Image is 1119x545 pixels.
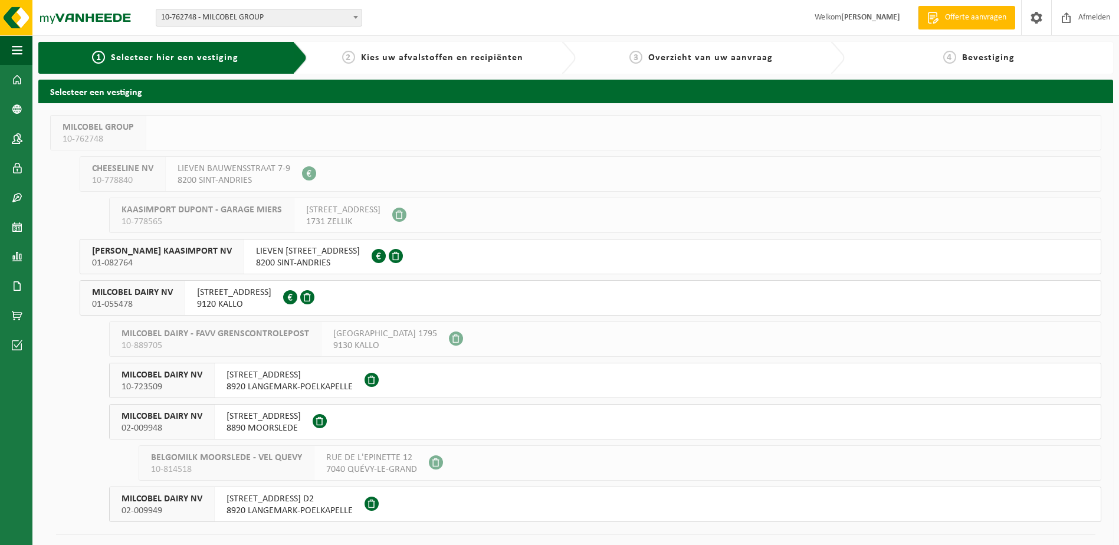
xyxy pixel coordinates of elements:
[326,464,417,475] span: 7040 QUÉVY-LE-GRAND
[122,328,309,340] span: MILCOBEL DAIRY - FAVV GRENSCONTROLEPOST
[109,404,1101,439] button: MILCOBEL DAIRY NV 02-009948 [STREET_ADDRESS]8890 MOORSLEDE
[256,245,360,257] span: LIEVEN [STREET_ADDRESS]
[306,216,380,228] span: 1731 ZELLIK
[109,363,1101,398] button: MILCOBEL DAIRY NV 10-723509 [STREET_ADDRESS]8920 LANGEMARK-POELKAPELLE
[111,53,238,63] span: Selecteer hier een vestiging
[333,328,437,340] span: [GEOGRAPHIC_DATA] 1795
[227,381,353,393] span: 8920 LANGEMARK-POELKAPELLE
[122,204,282,216] span: KAASIMPORT DUPONT - GARAGE MIERS
[962,53,1015,63] span: Bevestiging
[38,80,1113,103] h2: Selecteer een vestiging
[80,239,1101,274] button: [PERSON_NAME] KAASIMPORT NV 01-082764 LIEVEN [STREET_ADDRESS]8200 SINT-ANDRIES
[178,163,290,175] span: LIEVEN BAUWENSSTRAAT 7-9
[63,122,134,133] span: MILCOBEL GROUP
[342,51,355,64] span: 2
[361,53,523,63] span: Kies uw afvalstoffen en recipiënten
[80,280,1101,316] button: MILCOBEL DAIRY NV 01-055478 [STREET_ADDRESS]9120 KALLO
[122,369,202,381] span: MILCOBEL DAIRY NV
[122,381,202,393] span: 10-723509
[122,505,202,517] span: 02-009949
[92,245,232,257] span: [PERSON_NAME] KAASIMPORT NV
[227,505,353,517] span: 8920 LANGEMARK-POELKAPELLE
[227,422,301,434] span: 8890 MOORSLEDE
[156,9,362,27] span: 10-762748 - MILCOBEL GROUP
[156,9,362,26] span: 10-762748 - MILCOBEL GROUP
[648,53,773,63] span: Overzicht van uw aanvraag
[151,464,302,475] span: 10-814518
[122,422,202,434] span: 02-009948
[629,51,642,64] span: 3
[92,298,173,310] span: 01-055478
[227,411,301,422] span: [STREET_ADDRESS]
[122,411,202,422] span: MILCOBEL DAIRY NV
[227,493,353,505] span: [STREET_ADDRESS] D2
[92,287,173,298] span: MILCOBEL DAIRY NV
[92,163,153,175] span: CHEESELINE NV
[942,12,1009,24] span: Offerte aanvragen
[92,175,153,186] span: 10-778840
[122,493,202,505] span: MILCOBEL DAIRY NV
[227,369,353,381] span: [STREET_ADDRESS]
[197,287,271,298] span: [STREET_ADDRESS]
[63,133,134,145] span: 10-762748
[178,175,290,186] span: 8200 SINT-ANDRIES
[326,452,417,464] span: RUE DE L'EPINETTE 12
[109,487,1101,522] button: MILCOBEL DAIRY NV 02-009949 [STREET_ADDRESS] D28920 LANGEMARK-POELKAPELLE
[92,257,232,269] span: 01-082764
[943,51,956,64] span: 4
[918,6,1015,29] a: Offerte aanvragen
[256,257,360,269] span: 8200 SINT-ANDRIES
[841,13,900,22] strong: [PERSON_NAME]
[122,340,309,352] span: 10-889705
[306,204,380,216] span: [STREET_ADDRESS]
[122,216,282,228] span: 10-778565
[197,298,271,310] span: 9120 KALLO
[151,452,302,464] span: BELGOMILK MOORSLEDE - VEL QUEVY
[92,51,105,64] span: 1
[333,340,437,352] span: 9130 KALLO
